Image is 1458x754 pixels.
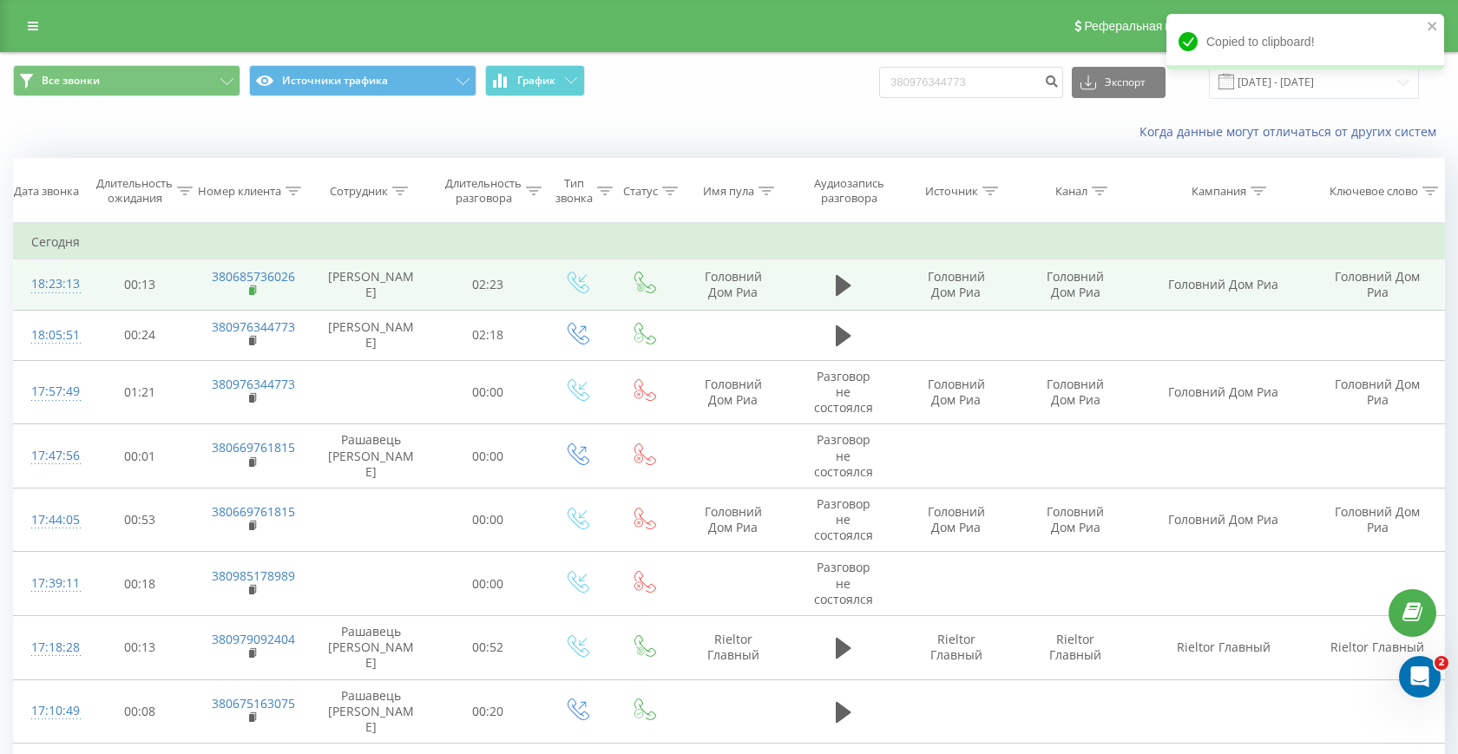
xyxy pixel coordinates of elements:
[1072,67,1166,98] button: Экспорт
[445,176,522,206] div: Длительность разговора
[31,439,67,473] div: 17:47:56
[433,679,543,744] td: 00:20
[1427,19,1439,36] button: close
[31,318,67,352] div: 18:05:51
[1055,184,1087,199] div: Канал
[896,259,1015,310] td: Головний Дом Риа
[309,616,432,680] td: Рашавець [PERSON_NAME]
[879,67,1063,98] input: Поиск по номеру
[555,176,593,206] div: Тип звонка
[42,74,100,88] span: Все звонки
[433,424,543,488] td: 00:00
[1166,14,1444,69] div: Copied to clipboard!
[806,176,892,206] div: Аудиозапись разговора
[1135,488,1312,552] td: Головний Дом Риа
[814,495,873,543] span: Разговор не состоялся
[676,259,791,310] td: Головний Дом Риа
[14,184,79,199] div: Дата звонка
[1311,616,1444,680] td: Rieltor Главный
[623,184,658,199] div: Статус
[309,259,432,310] td: [PERSON_NAME]
[31,631,67,665] div: 17:18:28
[1435,656,1448,670] span: 2
[1015,616,1134,680] td: Rieltor Главный
[814,368,873,416] span: Разговор не состоялся
[84,552,194,616] td: 00:18
[1399,656,1441,698] iframe: Intercom live chat
[330,184,388,199] div: Сотрудник
[703,184,754,199] div: Имя пула
[896,488,1015,552] td: Головний Дом Риа
[249,65,476,96] button: Источники трафика
[676,360,791,424] td: Головний Дом Риа
[84,616,194,680] td: 00:13
[84,360,194,424] td: 01:21
[433,310,543,360] td: 02:18
[517,75,555,87] span: График
[433,259,543,310] td: 02:23
[676,616,791,680] td: Rieltor Главный
[433,488,543,552] td: 00:00
[84,310,194,360] td: 00:24
[212,503,295,520] a: 380669761815
[1135,616,1312,680] td: Rieltor Главный
[1311,360,1444,424] td: Головний Дом Риа
[1311,259,1444,310] td: Головний Дом Риа
[84,488,194,552] td: 00:53
[1192,184,1246,199] div: Кампания
[309,424,432,488] td: Рашавець [PERSON_NAME]
[84,424,194,488] td: 00:01
[212,439,295,456] a: 380669761815
[212,567,295,584] a: 380985178989
[433,616,543,680] td: 00:52
[309,310,432,360] td: [PERSON_NAME]
[212,318,295,335] a: 380976344773
[433,360,543,424] td: 00:00
[309,679,432,744] td: Рашавець [PERSON_NAME]
[896,360,1015,424] td: Головний Дом Риа
[1084,19,1226,33] span: Реферальная программа
[485,65,585,96] button: График
[896,616,1015,680] td: Rieltor Главный
[96,176,173,206] div: Длительность ожидания
[212,631,295,647] a: 380979092404
[212,268,295,285] a: 380685736026
[84,259,194,310] td: 00:13
[814,431,873,479] span: Разговор не состоялся
[1311,488,1444,552] td: Головний Дом Риа
[31,567,67,600] div: 17:39:11
[212,695,295,711] a: 380675163075
[31,694,67,728] div: 17:10:49
[1330,184,1418,199] div: Ключевое слово
[814,559,873,606] span: Разговор не состоялся
[31,375,67,409] div: 17:57:49
[925,184,978,199] div: Источник
[13,65,240,96] button: Все звонки
[1139,123,1445,140] a: Когда данные могут отличаться от других систем
[676,488,791,552] td: Головний Дом Риа
[1135,259,1312,310] td: Головний Дом Риа
[14,225,1445,259] td: Сегодня
[198,184,281,199] div: Номер клиента
[84,679,194,744] td: 00:08
[433,552,543,616] td: 00:00
[1015,259,1134,310] td: Головний Дом Риа
[212,376,295,392] a: 380976344773
[1015,360,1134,424] td: Головний Дом Риа
[1135,360,1312,424] td: Головний Дом Риа
[1015,488,1134,552] td: Головний Дом Риа
[31,267,67,301] div: 18:23:13
[31,503,67,537] div: 17:44:05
